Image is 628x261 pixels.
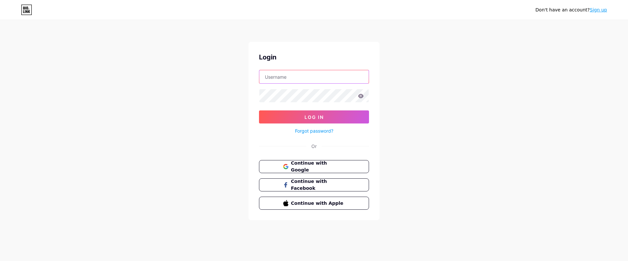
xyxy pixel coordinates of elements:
span: Continue with Facebook [291,178,345,192]
a: Forgot password? [295,127,333,134]
button: Continue with Google [259,160,369,173]
button: Continue with Facebook [259,178,369,191]
span: Log In [305,114,324,120]
span: Continue with Apple [291,200,345,207]
div: Or [311,143,317,150]
input: Username [259,70,369,83]
button: Log In [259,110,369,123]
div: Login [259,52,369,62]
a: Sign up [590,7,607,12]
div: Don't have an account? [535,7,607,13]
button: Continue with Apple [259,197,369,210]
span: Continue with Google [291,160,345,173]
